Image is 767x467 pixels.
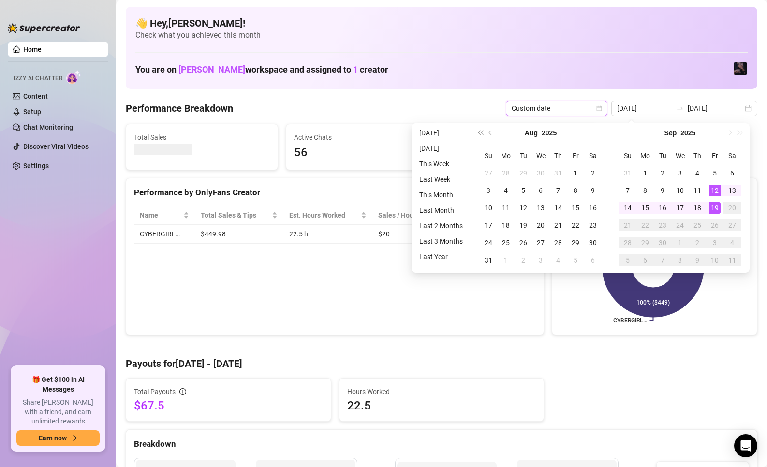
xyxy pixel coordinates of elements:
[674,219,686,231] div: 24
[726,167,738,179] div: 6
[570,202,581,214] div: 15
[587,254,599,266] div: 6
[674,237,686,248] div: 1
[535,167,546,179] div: 30
[657,185,668,196] div: 9
[671,182,689,199] td: 2025-09-10
[515,147,532,164] th: Tu
[622,167,634,179] div: 31
[515,251,532,269] td: 2025-09-02
[671,164,689,182] td: 2025-09-03
[709,219,721,231] div: 26
[483,185,494,196] div: 3
[617,103,672,114] input: Start date
[689,234,706,251] td: 2025-10-02
[674,185,686,196] div: 10
[66,70,81,84] img: AI Chatter
[664,123,677,143] button: Choose a month
[622,237,634,248] div: 28
[515,217,532,234] td: 2025-08-19
[23,143,88,150] a: Discover Viral Videos
[639,237,651,248] div: 29
[517,167,529,179] div: 29
[535,185,546,196] div: 6
[497,147,515,164] th: Mo
[480,217,497,234] td: 2025-08-17
[500,237,512,248] div: 25
[734,62,747,75] img: CYBERGIRL
[726,202,738,214] div: 20
[636,182,654,199] td: 2025-09-08
[657,254,668,266] div: 7
[535,254,546,266] div: 3
[689,147,706,164] th: Th
[567,251,584,269] td: 2025-09-05
[126,357,757,370] h4: Payouts for [DATE] - [DATE]
[689,164,706,182] td: 2025-09-04
[480,234,497,251] td: 2025-08-24
[584,217,602,234] td: 2025-08-23
[135,16,748,30] h4: 👋 Hey, [PERSON_NAME] !
[475,123,486,143] button: Last year (Control + left)
[726,185,738,196] div: 13
[134,186,536,199] div: Performance by OnlyFans Creator
[587,202,599,214] div: 16
[532,147,549,164] th: We
[415,174,467,185] li: Last Week
[584,251,602,269] td: 2025-09-06
[497,199,515,217] td: 2025-08-11
[671,147,689,164] th: We
[726,254,738,266] div: 11
[532,217,549,234] td: 2025-08-20
[570,219,581,231] div: 22
[525,123,538,143] button: Choose a month
[567,147,584,164] th: Fr
[639,167,651,179] div: 1
[636,199,654,217] td: 2025-09-15
[71,435,77,441] span: arrow-right
[657,167,668,179] div: 2
[584,147,602,164] th: Sa
[535,219,546,231] div: 20
[622,185,634,196] div: 7
[483,237,494,248] div: 24
[706,164,723,182] td: 2025-09-05
[671,234,689,251] td: 2025-10-01
[480,199,497,217] td: 2025-08-10
[134,132,270,143] span: Total Sales
[415,158,467,170] li: This Week
[549,217,567,234] td: 2025-08-21
[671,199,689,217] td: 2025-09-17
[654,182,671,199] td: 2025-09-09
[535,237,546,248] div: 27
[709,202,721,214] div: 19
[134,225,195,244] td: CYBERGIRL…
[483,167,494,179] div: 27
[692,202,703,214] div: 18
[497,251,515,269] td: 2025-09-01
[567,199,584,217] td: 2025-08-15
[549,182,567,199] td: 2025-08-07
[415,204,467,216] li: Last Month
[689,217,706,234] td: 2025-09-25
[497,164,515,182] td: 2025-07-28
[552,219,564,231] div: 21
[497,234,515,251] td: 2025-08-25
[706,199,723,217] td: 2025-09-19
[500,167,512,179] div: 28
[483,202,494,214] div: 10
[636,147,654,164] th: Mo
[657,219,668,231] div: 23
[657,237,668,248] div: 30
[515,234,532,251] td: 2025-08-26
[570,167,581,179] div: 1
[134,206,195,225] th: Name
[415,251,467,263] li: Last Year
[692,237,703,248] div: 2
[415,220,467,232] li: Last 2 Months
[587,167,599,179] div: 2
[654,199,671,217] td: 2025-09-16
[549,251,567,269] td: 2025-09-04
[415,235,467,247] li: Last 3 Months
[135,64,388,75] h1: You are on workspace and assigned to creator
